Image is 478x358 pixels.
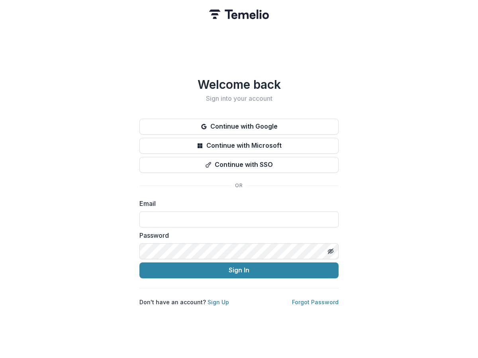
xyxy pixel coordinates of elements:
img: Temelio [209,10,269,19]
button: Toggle password visibility [324,245,337,258]
p: Don't have an account? [139,298,229,306]
h2: Sign into your account [139,95,339,102]
button: Continue with SSO [139,157,339,173]
h1: Welcome back [139,77,339,92]
label: Email [139,199,334,208]
label: Password [139,231,334,240]
button: Continue with Google [139,119,339,135]
a: Forgot Password [292,299,339,305]
a: Sign Up [208,299,229,305]
button: Sign In [139,262,339,278]
button: Continue with Microsoft [139,138,339,154]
